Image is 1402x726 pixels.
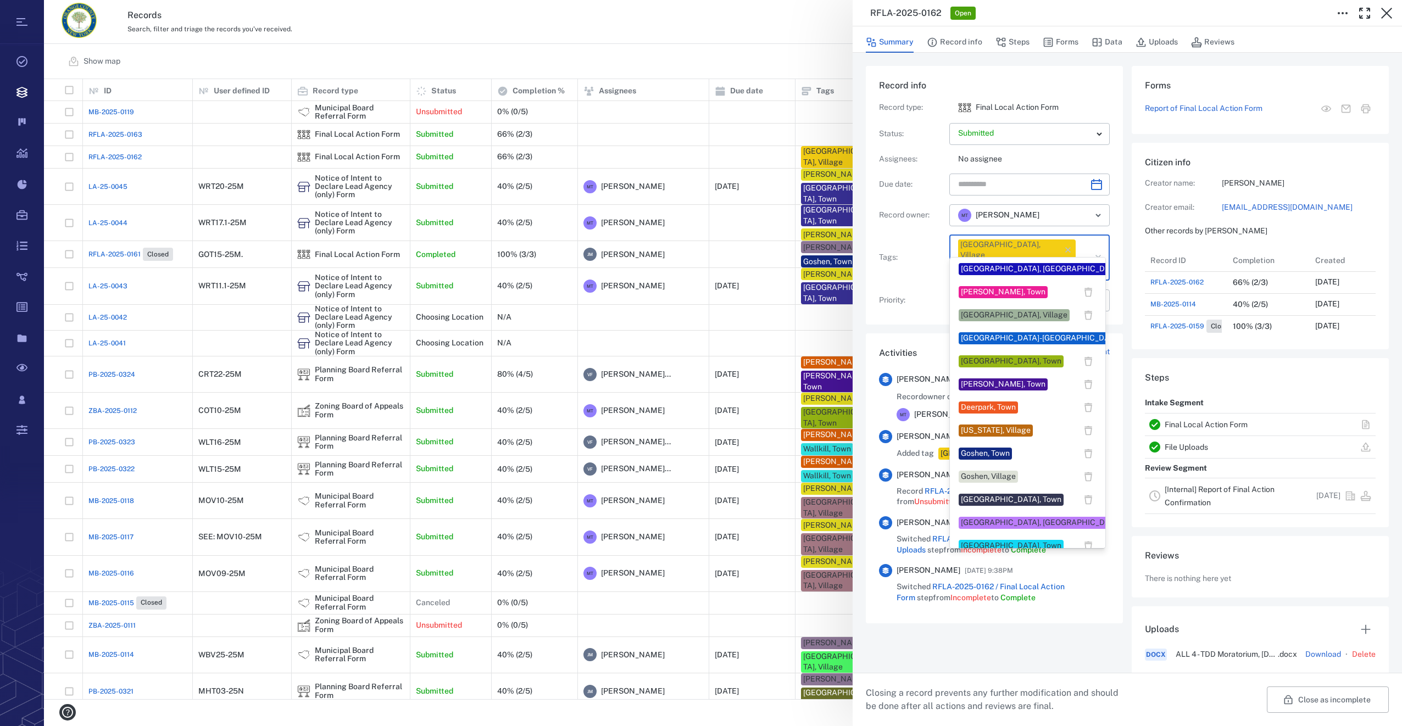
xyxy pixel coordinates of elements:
a: [Internal] Report of Final Action Confirmation [1165,485,1275,507]
button: View form in the step [1316,99,1336,119]
h6: Reviews [1145,549,1376,562]
div: [PERSON_NAME], Town [961,287,1045,298]
a: Download [1305,649,1341,660]
div: [US_STATE], Village [961,425,1031,436]
div: [GEOGRAPHIC_DATA], [GEOGRAPHIC_DATA] [961,264,1121,275]
button: Mail form [1336,99,1356,119]
div: [GEOGRAPHIC_DATA], Village [960,239,1058,261]
button: delete [1080,353,1097,370]
div: Created [1315,245,1345,276]
span: Closed [1209,322,1234,331]
div: [GEOGRAPHIC_DATA], [GEOGRAPHIC_DATA] [961,517,1121,528]
span: [DATE] 9:38PM [965,564,1013,577]
div: [PERSON_NAME], Town [961,379,1045,390]
a: Final Local Action Form [1165,420,1248,429]
span: Incomplete [950,593,991,602]
h6: Forms [1145,79,1376,92]
p: [DATE] [1315,321,1339,332]
p: Priority : [879,295,945,306]
span: Unsubmitted [914,497,960,506]
button: delete [1080,422,1097,439]
span: Record switched from to [897,486,1110,507]
div: Created [1310,249,1392,271]
div: Goshen, Village [961,471,1016,482]
a: RFLA-2025-0159Closed [1150,320,1237,333]
span: Switched step from to [897,534,1110,555]
h6: Citizen info [1145,156,1376,169]
span: Added tag [897,448,934,459]
span: [PERSON_NAME] [897,470,960,481]
div: Record ID [1150,245,1186,276]
p: Status : [879,129,945,139]
div: DOCX [1146,650,1166,660]
span: [PERSON_NAME] [897,431,960,442]
div: StepsIntake SegmentFinal Local Action FormFile UploadsReview Segment[Internal] Report of Final Ac... [1132,358,1389,536]
button: delete [1080,492,1097,508]
p: [PERSON_NAME] [1222,178,1376,189]
p: · [1343,648,1350,661]
p: Intake Segment [1145,393,1204,413]
p: Record owner : [879,210,945,221]
div: M T [958,209,971,222]
p: Creator email: [1145,202,1222,213]
a: File Uploads [1165,443,1208,451]
p: Due date : [879,179,945,190]
button: Open [1091,208,1106,223]
button: delete [1080,399,1097,416]
div: FormsReport of Final Local Action FormView form in the stepMail formPrint form [1132,66,1389,143]
button: Data [1092,32,1122,53]
button: Close as incomplete [1267,686,1389,713]
h6: Uploads [1145,623,1179,636]
span: ALL 4 - TDD Moratorium, [DATE] [1176,650,1305,658]
p: No assignee [958,154,1110,165]
span: RFLA-2025-0162 [925,487,986,495]
button: Toggle Fullscreen [1354,2,1376,24]
a: RFLA-2025-0162 / File Uploads [897,534,1013,554]
div: 100% (3/3) [1233,322,1272,331]
p: [DATE] [1315,299,1339,310]
button: delete [1080,538,1097,554]
p: Other records by [PERSON_NAME] [1145,226,1376,237]
span: Complete [1011,545,1046,554]
div: [GEOGRAPHIC_DATA], Village [961,310,1067,321]
p: [DATE] [1315,277,1339,288]
button: delete [1080,376,1097,393]
button: Toggle to Edit Boxes [1332,2,1354,24]
div: Goshen, Town [961,448,1010,459]
div: [GEOGRAPHIC_DATA], Town [961,494,1061,505]
div: Citizen infoCreator name:[PERSON_NAME]Creator email:[EMAIL_ADDRESS][DOMAIN_NAME]Other records by ... [1132,143,1389,358]
p: Closing a record prevents any further modification and should be done after all actions and revie... [866,686,1127,713]
p: Final Local Action Form [976,102,1059,113]
div: ReviewsThere is nothing here yet [1132,536,1389,606]
p: Submitted [958,128,1092,139]
button: Choose date [1086,174,1108,196]
span: [PERSON_NAME] [914,409,978,420]
span: [PERSON_NAME] [897,517,960,528]
button: delete [1080,284,1097,300]
img: icon Final Local Action Form [958,101,971,114]
button: Clear [1091,250,1106,265]
p: Tags : [879,252,945,263]
p: Assignees : [879,154,945,165]
span: RFLA-2025-0162 [1150,277,1204,287]
h6: Steps [1145,371,1376,384]
span: Record owner changed from [897,392,998,403]
h6: Record info [879,79,1110,92]
div: Record infoRecord type:icon Final Local Action FormFinal Local Action FormStatus:Assignees:No ass... [866,66,1123,333]
button: delete [1080,307,1097,323]
div: [GEOGRAPHIC_DATA], Town [961,356,1061,367]
div: M T [897,408,910,421]
div: UploadsDOCXALL 4 - TDD Moratorium, [DATE].docxDownload·Delete [1132,606,1389,688]
span: Switched step from to [897,582,1110,603]
div: Deerpark, Town [961,402,1016,413]
button: Record info [927,32,982,53]
p: Creator name: [1145,178,1222,189]
a: MB-2025-0114 [1150,299,1196,309]
button: delete [1080,445,1097,462]
a: [EMAIL_ADDRESS][DOMAIN_NAME] [1222,202,1376,213]
div: 66% (2/3) [1233,278,1268,287]
div: Completion [1227,249,1310,271]
span: [PERSON_NAME] [897,374,960,385]
p: Review Segment [1145,459,1207,478]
